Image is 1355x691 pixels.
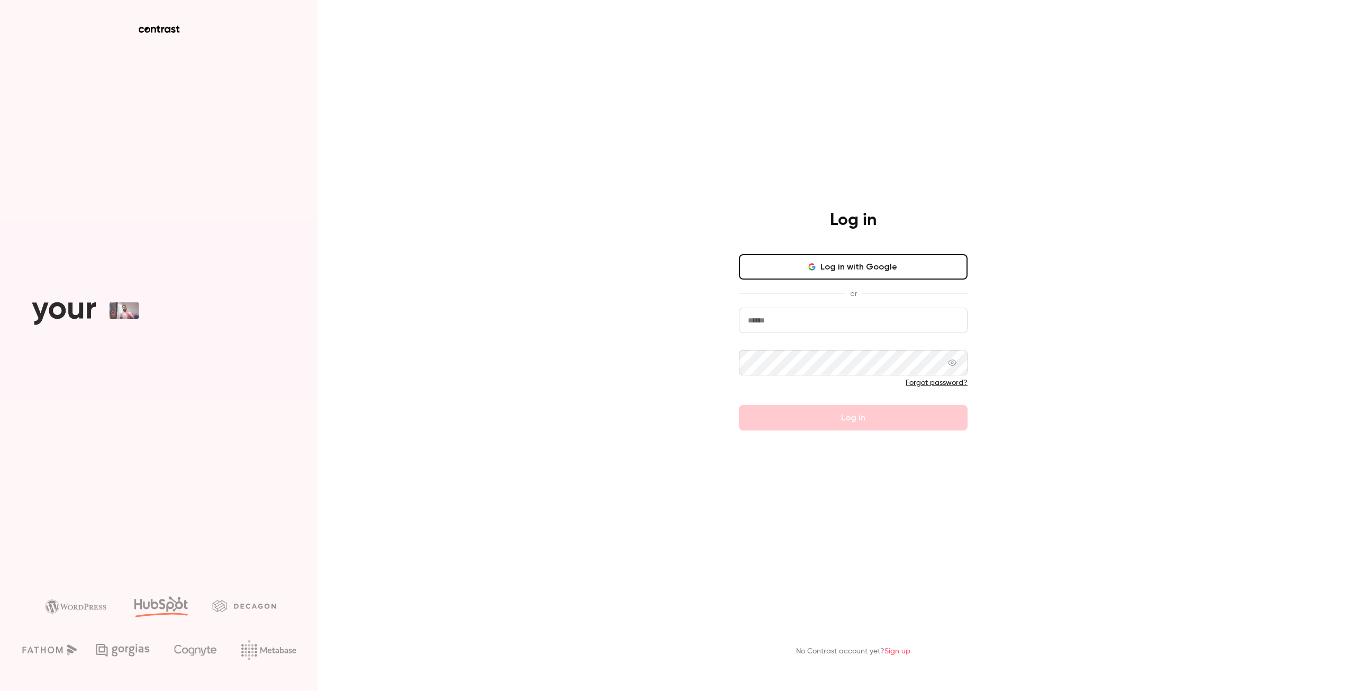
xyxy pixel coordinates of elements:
p: No Contrast account yet? [796,646,910,657]
img: decagon [212,600,276,612]
a: Sign up [884,648,910,655]
a: Forgot password? [906,379,968,387]
span: or [845,288,862,299]
h4: Log in [830,210,877,231]
button: Log in with Google [739,254,968,280]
